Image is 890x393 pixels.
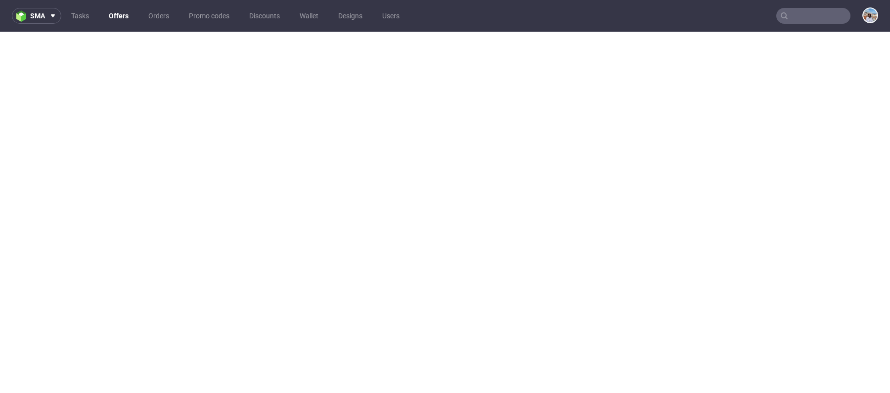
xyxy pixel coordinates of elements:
a: Designs [332,8,368,24]
a: Offers [103,8,134,24]
button: sma [12,8,61,24]
img: logo [16,10,30,22]
span: sma [30,12,45,19]
a: Wallet [294,8,324,24]
a: Users [376,8,405,24]
a: Promo codes [183,8,235,24]
a: Orders [142,8,175,24]
img: Marta Kozłowska [863,8,877,22]
a: Discounts [243,8,286,24]
a: Tasks [65,8,95,24]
